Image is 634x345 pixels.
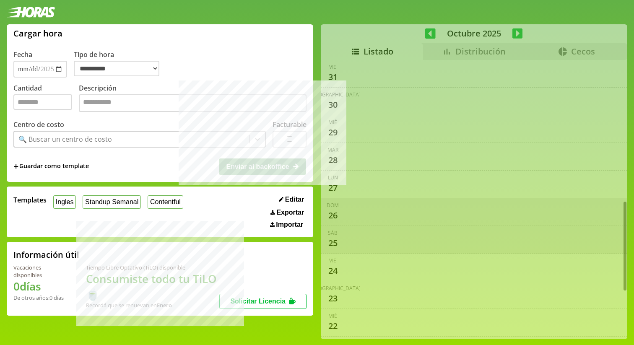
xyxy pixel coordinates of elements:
span: +Guardar como template [13,162,89,171]
select: Tipo de hora [74,61,159,76]
b: Enero [157,301,172,309]
label: Cantidad [13,83,79,114]
span: Templates [13,195,47,205]
div: Recordá que se renuevan en [86,301,220,309]
button: Editar [276,195,307,204]
button: Exportar [268,208,307,217]
h1: Consumiste todo tu TiLO 🍵 [86,271,220,301]
button: Solicitar Licencia [219,294,307,309]
div: Tiempo Libre Optativo (TiLO) disponible [86,264,220,271]
div: 🔍 Buscar un centro de costo [18,135,112,144]
label: Facturable [273,120,307,129]
input: Cantidad [13,94,72,110]
label: Tipo de hora [74,50,166,78]
div: Vacaciones disponibles [13,264,66,279]
label: Descripción [79,83,307,114]
button: Contentful [148,195,183,208]
span: Solicitar Licencia [230,298,286,305]
textarea: Descripción [79,94,307,112]
h1: Cargar hora [13,28,62,39]
h2: Información útil [13,249,79,260]
span: Editar [285,196,304,203]
label: Fecha [13,50,32,59]
span: Importar [276,221,303,228]
button: Standup Semanal [83,195,141,208]
button: Ingles [53,195,76,208]
div: De otros años: 0 días [13,294,66,301]
span: + [13,162,18,171]
h1: 0 días [13,279,66,294]
span: Exportar [276,209,304,216]
img: logotipo [7,7,55,18]
label: Centro de costo [13,120,64,129]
